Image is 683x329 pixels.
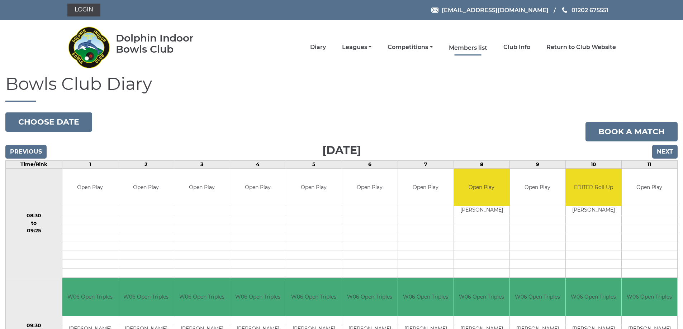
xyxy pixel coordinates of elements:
[566,278,621,316] td: W06 Open Triples
[118,160,174,168] td: 2
[118,169,174,206] td: Open Play
[398,278,454,316] td: W06 Open Triples
[621,160,677,168] td: 11
[449,44,487,52] a: Members list
[286,278,342,316] td: W06 Open Triples
[510,169,565,206] td: Open Play
[230,160,286,168] td: 4
[503,43,530,51] a: Club Info
[116,33,217,55] div: Dolphin Indoor Bowls Club
[388,43,432,51] a: Competitions
[398,169,454,206] td: Open Play
[286,169,342,206] td: Open Play
[342,169,398,206] td: Open Play
[174,160,230,168] td: 3
[431,6,549,15] a: Email [EMAIL_ADDRESS][DOMAIN_NAME]
[62,169,118,206] td: Open Play
[310,43,326,51] a: Diary
[561,6,608,15] a: Phone us 01202 675551
[442,6,549,13] span: [EMAIL_ADDRESS][DOMAIN_NAME]
[398,160,454,168] td: 7
[62,278,118,316] td: W06 Open Triples
[6,168,62,278] td: 08:30 to 09:25
[342,160,398,168] td: 6
[286,160,342,168] td: 5
[342,43,371,51] a: Leagues
[585,122,678,141] a: Book a match
[62,160,118,168] td: 1
[454,169,509,206] td: Open Play
[454,160,509,168] td: 8
[5,112,92,132] button: Choose date
[67,4,100,16] a: Login
[174,169,230,206] td: Open Play
[431,8,438,13] img: Email
[5,74,678,102] h1: Bowls Club Diary
[174,278,230,316] td: W06 Open Triples
[622,278,677,316] td: W06 Open Triples
[6,160,62,168] td: Time/Rink
[454,206,509,215] td: [PERSON_NAME]
[5,145,47,159] input: Previous
[67,22,110,72] img: Dolphin Indoor Bowls Club
[230,169,286,206] td: Open Play
[652,145,678,159] input: Next
[565,160,621,168] td: 10
[566,169,621,206] td: EDITED Roll Up
[622,169,677,206] td: Open Play
[342,278,398,316] td: W06 Open Triples
[571,6,608,13] span: 01202 675551
[546,43,616,51] a: Return to Club Website
[454,278,509,316] td: W06 Open Triples
[562,7,567,13] img: Phone us
[509,160,565,168] td: 9
[118,278,174,316] td: W06 Open Triples
[230,278,286,316] td: W06 Open Triples
[510,278,565,316] td: W06 Open Triples
[566,206,621,215] td: [PERSON_NAME]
